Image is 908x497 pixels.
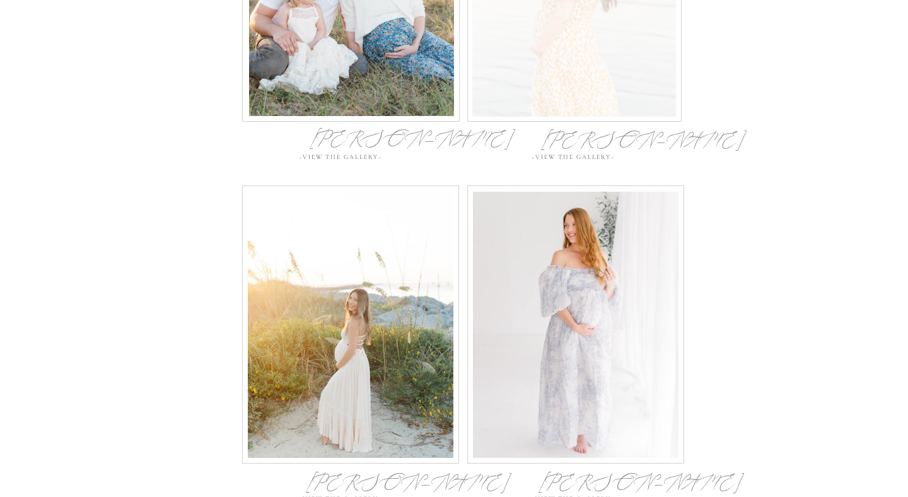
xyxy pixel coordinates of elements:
a: [PERSON_NAME] [541,127,608,153]
a: [PERSON_NAME] [306,469,381,495]
a: [PERSON_NAME] [538,469,614,495]
a: ~View the gallery~ [532,154,620,161]
a: [PERSON_NAME] [310,126,377,149]
a: ~View the gallery~ [299,154,388,161]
